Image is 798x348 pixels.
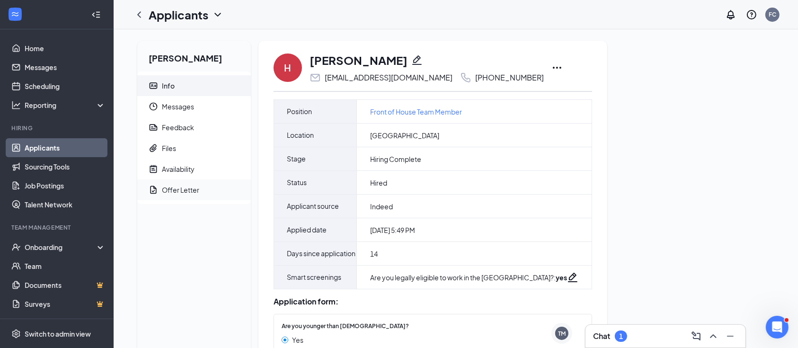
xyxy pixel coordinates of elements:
[137,96,251,117] a: ClockMessages
[370,154,421,164] span: Hiring Complete
[25,276,106,294] a: DocumentsCrown
[411,54,423,66] svg: Pencil
[284,61,292,74] div: H
[287,195,339,218] span: Applicant source
[137,159,251,179] a: NoteActiveAvailability
[133,9,145,20] svg: ChevronLeft
[287,100,312,123] span: Position
[460,72,471,83] svg: Phone
[91,10,101,19] svg: Collapse
[370,107,462,117] a: Front of House Team Member
[25,242,98,252] div: Onboarding
[162,123,194,132] div: Feedback
[25,176,106,195] a: Job Postings
[212,9,223,20] svg: ChevronDown
[370,131,439,140] span: [GEOGRAPHIC_DATA]
[11,100,21,110] svg: Analysis
[25,138,106,157] a: Applicants
[25,58,106,77] a: Messages
[149,164,158,174] svg: NoteActive
[287,218,327,241] span: Applied date
[25,329,91,339] div: Switch to admin view
[370,225,415,235] span: [DATE] 5:49 PM
[149,143,158,153] svg: Paperclip
[11,242,21,252] svg: UserCheck
[162,81,175,90] div: Info
[287,124,314,147] span: Location
[370,178,387,187] span: Hired
[162,143,176,153] div: Files
[310,72,321,83] svg: Email
[475,73,544,82] div: [PHONE_NUMBER]
[11,223,104,232] div: Team Management
[551,62,563,73] svg: Ellipses
[25,100,106,110] div: Reporting
[162,96,243,117] span: Messages
[708,330,719,342] svg: ChevronUp
[137,138,251,159] a: PaperclipFiles
[149,81,158,90] svg: ContactCard
[766,316,789,339] iframe: Intercom live chat
[137,41,251,71] h2: [PERSON_NAME]
[567,272,578,283] svg: Pencil
[689,329,704,344] button: ComposeMessage
[11,329,21,339] svg: Settings
[10,9,20,19] svg: WorkstreamLogo
[25,157,106,176] a: Sourcing Tools
[370,273,567,282] div: Are you legally eligible to work in the [GEOGRAPHIC_DATA]? :
[274,297,592,306] div: Application form:
[25,294,106,313] a: SurveysCrown
[725,9,736,20] svg: Notifications
[137,117,251,138] a: ReportFeedback
[370,202,393,211] span: Indeed
[769,10,776,18] div: FC
[725,330,736,342] svg: Minimize
[282,322,409,331] span: Are you younger than [DEMOGRAPHIC_DATA]?
[619,332,623,340] div: 1
[593,331,610,341] h3: Chat
[149,123,158,132] svg: Report
[149,185,158,195] svg: DocumentApprove
[137,179,251,200] a: DocumentApproveOffer Letter
[11,124,104,132] div: Hiring
[556,273,567,282] strong: yes
[292,335,303,345] span: Yes
[723,329,738,344] button: Minimize
[25,77,106,96] a: Scheduling
[137,75,251,96] a: ContactCardInfo
[287,266,341,289] span: Smart screenings
[149,102,158,111] svg: Clock
[558,330,566,338] div: TM
[149,7,208,23] h1: Applicants
[706,329,721,344] button: ChevronUp
[691,330,702,342] svg: ComposeMessage
[310,52,408,68] h1: [PERSON_NAME]
[287,171,307,194] span: Status
[25,39,106,58] a: Home
[25,195,106,214] a: Talent Network
[287,242,355,265] span: Days since application
[162,185,199,195] div: Offer Letter
[287,147,306,170] span: Stage
[746,9,757,20] svg: QuestionInfo
[370,249,378,259] span: 14
[162,164,195,174] div: Availability
[25,257,106,276] a: Team
[325,73,452,82] div: [EMAIL_ADDRESS][DOMAIN_NAME]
